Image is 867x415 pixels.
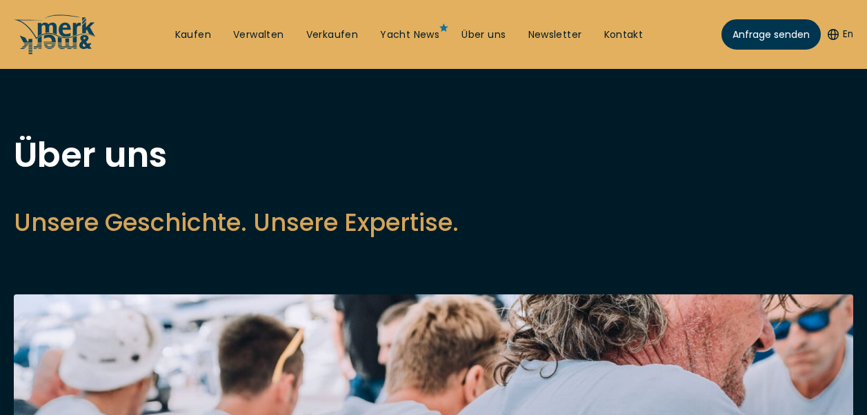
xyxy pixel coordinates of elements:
a: Über uns [461,28,506,42]
h1: Über uns [14,138,853,172]
h2: Unsere Geschichte. Unsere Expertise. [14,205,853,239]
a: Kaufen [175,28,211,42]
button: En [828,28,853,41]
a: Newsletter [528,28,582,42]
a: Verwalten [233,28,284,42]
a: Yacht News [380,28,439,42]
a: Verkaufen [306,28,359,42]
a: Kontakt [604,28,644,42]
span: Anfrage senden [733,28,810,42]
a: Anfrage senden [721,19,821,50]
